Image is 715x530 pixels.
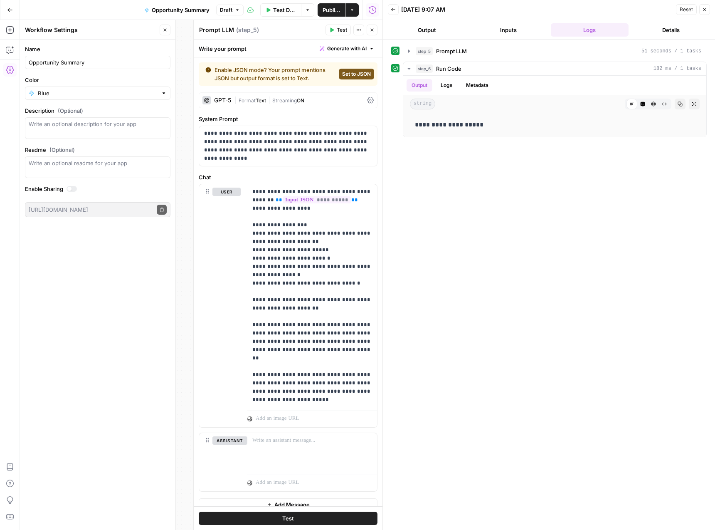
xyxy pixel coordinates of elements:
[220,6,232,14] span: Draft
[282,514,294,523] span: Test
[266,96,272,104] span: |
[260,3,301,17] button: Test Data
[49,146,75,154] span: (Optional)
[316,43,377,54] button: Generate with AI
[641,47,701,55] span: 51 seconds / 1 tasks
[436,79,458,92] button: Logs
[199,184,241,427] div: user
[239,97,256,104] span: Format
[273,6,296,14] span: Test Data
[205,66,335,82] div: Enable JSON mode? Your prompt mentions JSON but output format is set to Text.
[212,188,241,196] button: user
[410,99,435,109] span: string
[199,26,234,34] textarea: Prompt LLM
[29,58,167,67] input: Untitled
[216,5,244,15] button: Draft
[436,64,461,73] span: Run Code
[388,23,466,37] button: Output
[58,106,83,115] span: (Optional)
[199,115,377,123] label: System Prompt
[403,76,706,137] div: 182 ms / 1 tasks
[194,40,382,57] div: Write your prompt
[25,45,170,53] label: Name
[199,498,377,511] button: Add Message
[403,45,706,58] button: 51 seconds / 1 tasks
[403,62,706,75] button: 182 ms / 1 tasks
[297,97,304,104] span: ON
[680,6,693,13] span: Reset
[342,70,371,78] span: Set to JSON
[318,3,345,17] button: Publish
[407,79,432,92] button: Output
[551,23,629,37] button: Logs
[25,26,157,34] div: Workflow Settings
[199,173,377,181] label: Chat
[469,23,547,37] button: Inputs
[416,64,433,73] span: step_6
[152,6,210,14] span: Opportunity Summary
[323,6,340,14] span: Publish
[461,79,493,92] button: Metadata
[436,47,467,55] span: Prompt LLM
[337,26,347,34] span: Test
[234,96,239,104] span: |
[139,3,214,17] button: Opportunity Summary
[632,23,710,37] button: Details
[272,97,297,104] span: Streaming
[212,436,247,445] button: assistant
[199,512,377,525] button: Test
[325,25,351,35] button: Test
[653,65,701,72] span: 182 ms / 1 tasks
[676,4,697,15] button: Reset
[256,97,266,104] span: Text
[25,185,170,193] label: Enable Sharing
[214,97,231,103] div: GPT-5
[274,500,310,509] span: Add Message
[25,146,170,154] label: Readme
[339,69,374,79] button: Set to JSON
[25,76,170,84] label: Color
[416,47,433,55] span: step_5
[236,26,259,34] span: ( step_5 )
[199,433,241,491] div: assistant
[38,89,158,97] input: Blue
[25,106,170,115] label: Description
[327,45,367,52] span: Generate with AI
